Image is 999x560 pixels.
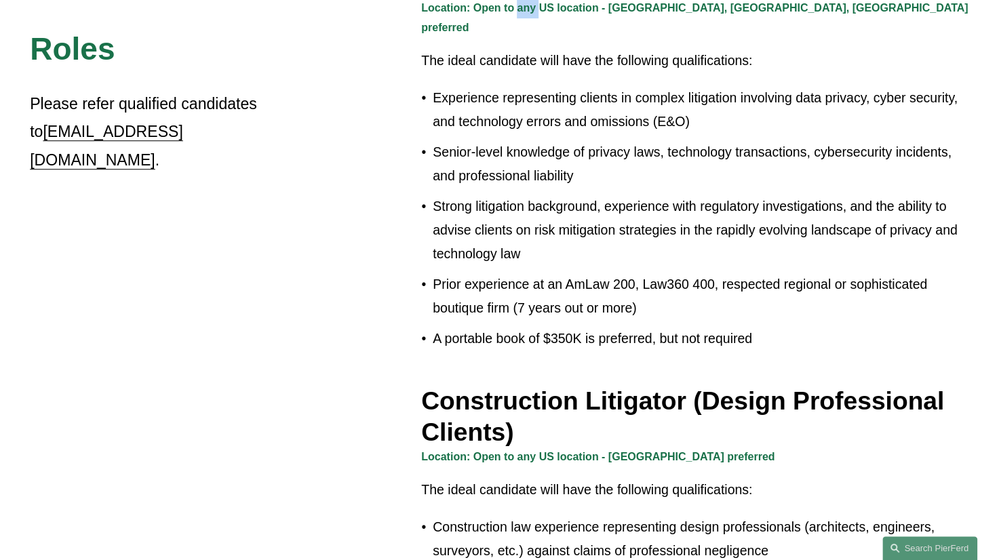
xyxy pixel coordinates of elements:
[30,123,183,169] a: [EMAIL_ADDRESS][DOMAIN_NAME]
[30,90,304,175] p: Please refer qualified candidates to .
[433,327,969,351] p: A portable book of $350K is preferred, but not required
[433,140,969,188] p: Senior-level knowledge of privacy laws, technology transactions, cybersecurity incidents, and pro...
[433,86,969,134] p: Experience representing clients in complex litigation involving data privacy, cyber security, and...
[30,31,115,66] span: Roles
[421,2,971,33] strong: Location: Open to any US location - [GEOGRAPHIC_DATA], [GEOGRAPHIC_DATA], [GEOGRAPHIC_DATA] prefe...
[421,385,969,447] h3: Construction Litigator (Design Professional Clients)
[421,478,969,502] p: The ideal candidate will have the following qualifications:
[433,273,969,320] p: Prior experience at an AmLaw 200, Law360 400, respected regional or sophisticated boutique firm (...
[433,195,969,266] p: Strong litigation background, experience with regulatory investigations, and the ability to advis...
[421,49,969,73] p: The ideal candidate will have the following qualifications:
[882,536,977,560] a: Search this site
[421,451,775,462] strong: Location: Open to any US location - [GEOGRAPHIC_DATA] preferred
